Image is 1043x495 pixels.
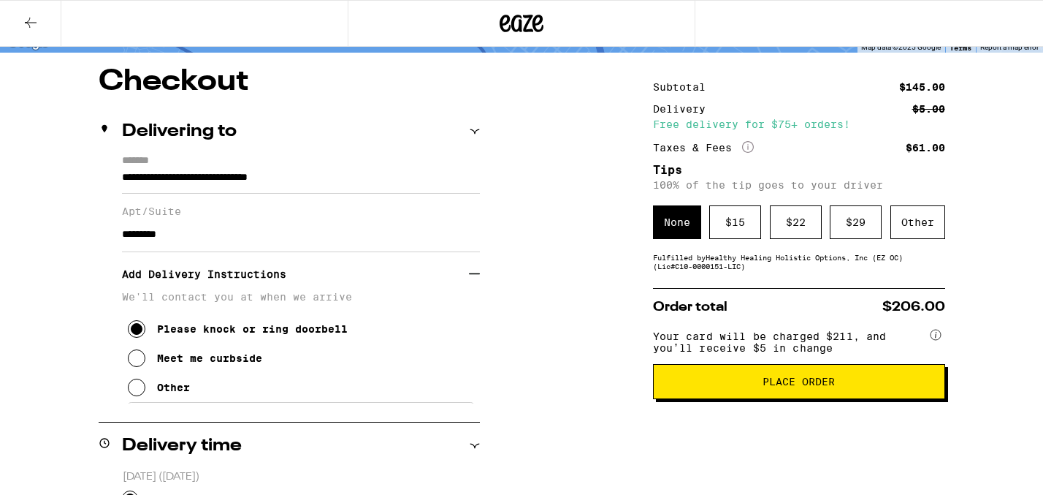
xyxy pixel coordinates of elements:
div: Meet me curbside [157,352,262,364]
p: We'll contact you at when we arrive [122,291,480,303]
a: Report a map error [980,43,1039,51]
span: $206.00 [882,301,945,314]
div: Free delivery for $75+ orders! [653,119,945,129]
span: Place Order [763,377,835,387]
button: Other [128,373,190,402]
div: $ 29 [830,205,882,239]
div: Please knock or ring doorbell [157,323,348,335]
div: $61.00 [906,143,945,153]
h5: Tips [653,165,945,176]
div: None [653,205,701,239]
a: Terms [950,43,971,52]
div: $5.00 [912,104,945,114]
span: Map data ©2025 Google [861,43,941,51]
div: Other [157,382,190,393]
h2: Delivering to [122,123,237,140]
div: $ 22 [770,205,822,239]
div: Delivery [653,104,716,114]
p: [DATE] ([DATE]) [123,470,480,484]
div: Other [890,205,945,239]
h1: Checkout [99,67,480,97]
div: Subtotal [653,82,716,92]
div: $145.00 [899,82,945,92]
div: $ 15 [709,205,761,239]
button: Meet me curbside [128,344,262,373]
button: Place Order [653,364,945,399]
span: Order total [653,301,727,314]
h2: Delivery time [122,437,242,455]
button: Please knock or ring doorbell [128,314,348,344]
label: Apt/Suite [122,205,480,217]
div: Taxes & Fees [653,141,754,154]
span: Your card will be charged $211, and you’ll receive $5 in change [653,325,928,354]
h3: Add Delivery Instructions [122,257,469,291]
div: Fulfilled by Healthy Healing Holistic Options, Inc (EZ OC) (Lic# C10-0000151-LIC ) [653,253,945,271]
p: 100% of the tip goes to your driver [653,179,945,191]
